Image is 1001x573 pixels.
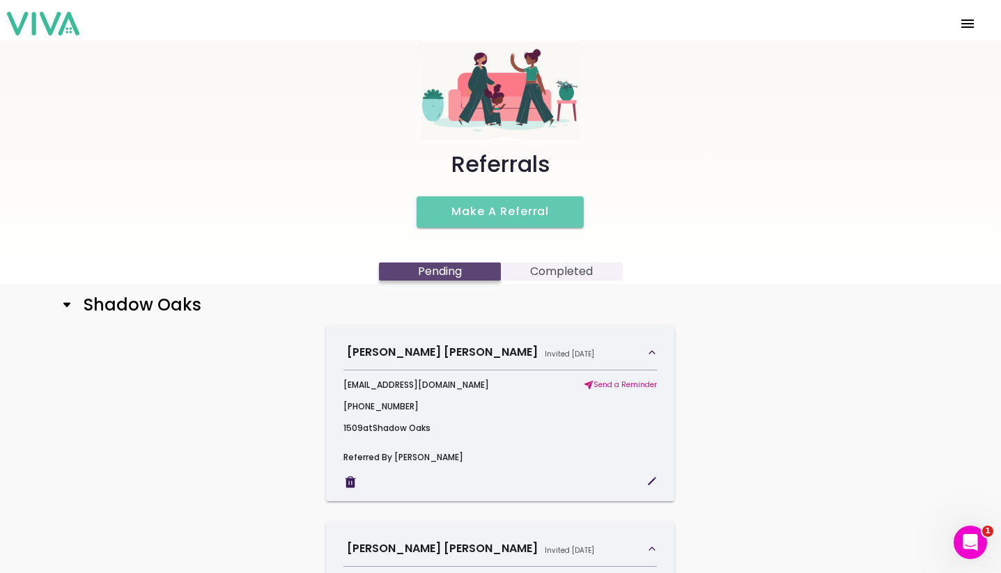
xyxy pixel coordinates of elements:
[343,379,489,391] a: [EMAIL_ADDRESS][DOMAIN_NAME]
[417,196,584,228] ion-button: Make a Referral
[501,262,623,281] p: Completed
[982,526,993,537] span: 1
[379,262,501,281] p: Pending
[415,200,585,216] a: Make a Referral
[545,545,594,556] ion-text: Invited [DATE]
[347,540,538,557] h3: [PERSON_NAME] [PERSON_NAME]
[593,379,657,390] ion-text: Send a Reminder
[347,343,538,361] h3: [PERSON_NAME] [PERSON_NAME]
[954,526,987,559] iframe: Intercom live chat
[343,451,463,463] ion-text: Referred By [PERSON_NAME]
[545,349,594,359] ion-text: Invited [DATE]
[343,422,430,434] ion-text: 1509 at Shadow Oaks
[72,295,201,315] h2: Shadow Oaks
[343,400,419,412] a: [PHONE_NUMBER]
